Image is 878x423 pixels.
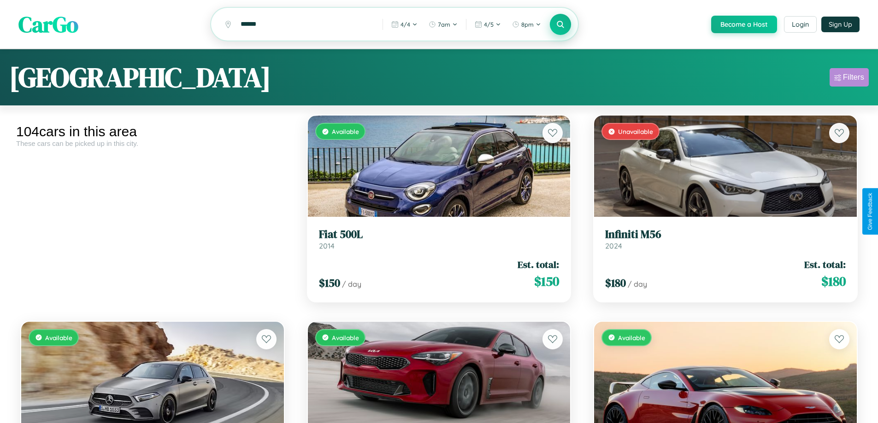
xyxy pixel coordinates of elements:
button: Become a Host [711,16,777,33]
span: Est. total: [518,258,559,271]
button: Login [784,16,817,33]
a: Fiat 500L2014 [319,228,560,250]
span: 7am [438,21,450,28]
span: $ 150 [319,275,340,290]
span: $ 180 [821,272,846,290]
span: Available [45,334,72,342]
span: 4 / 4 [401,21,410,28]
button: 8pm [507,17,546,32]
span: $ 180 [605,275,626,290]
span: Available [618,334,645,342]
span: Available [332,334,359,342]
div: These cars can be picked up in this city. [16,139,289,147]
div: 104 cars in this area [16,124,289,139]
span: / day [628,279,647,289]
span: Est. total: [804,258,846,271]
button: Filters [830,68,869,87]
div: Filters [843,73,864,82]
a: Infiniti M562024 [605,228,846,250]
div: Give Feedback [867,193,873,230]
button: 4/4 [387,17,422,32]
button: Sign Up [821,17,860,32]
h3: Fiat 500L [319,228,560,241]
span: CarGo [18,9,78,40]
h3: Infiniti M56 [605,228,846,241]
span: 2014 [319,241,335,250]
span: Available [332,127,359,135]
h1: [GEOGRAPHIC_DATA] [9,58,271,96]
span: / day [342,279,361,289]
button: 7am [424,17,462,32]
span: 8pm [521,21,534,28]
span: Unavailable [618,127,653,135]
span: $ 150 [534,272,559,290]
span: 2024 [605,241,622,250]
span: 4 / 5 [484,21,494,28]
button: 4/5 [470,17,506,32]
